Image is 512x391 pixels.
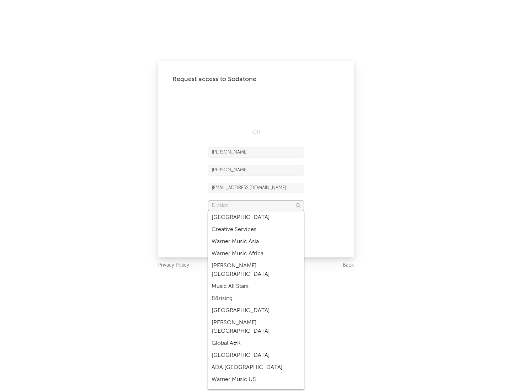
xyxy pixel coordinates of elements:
div: [GEOGRAPHIC_DATA] [208,305,304,317]
input: Email [208,183,304,193]
div: ADA [GEOGRAPHIC_DATA] [208,361,304,374]
div: [PERSON_NAME] [GEOGRAPHIC_DATA] [208,317,304,337]
div: Warner Music US [208,374,304,386]
div: [GEOGRAPHIC_DATA] [208,349,304,361]
div: Creative Services [208,224,304,236]
input: Division [208,200,304,211]
a: Privacy Policy [158,261,189,270]
div: 88rising [208,293,304,305]
div: Music All Stars [208,280,304,293]
div: Warner Music Asia [208,236,304,248]
div: OR [208,128,304,136]
input: First Name [208,147,304,158]
div: Warner Music Africa [208,248,304,260]
input: Last Name [208,165,304,176]
a: Back [343,261,354,270]
div: [GEOGRAPHIC_DATA] [208,211,304,224]
div: [PERSON_NAME] [GEOGRAPHIC_DATA] [208,260,304,280]
div: Global A&R [208,337,304,349]
div: Request access to Sodatone [172,75,340,84]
